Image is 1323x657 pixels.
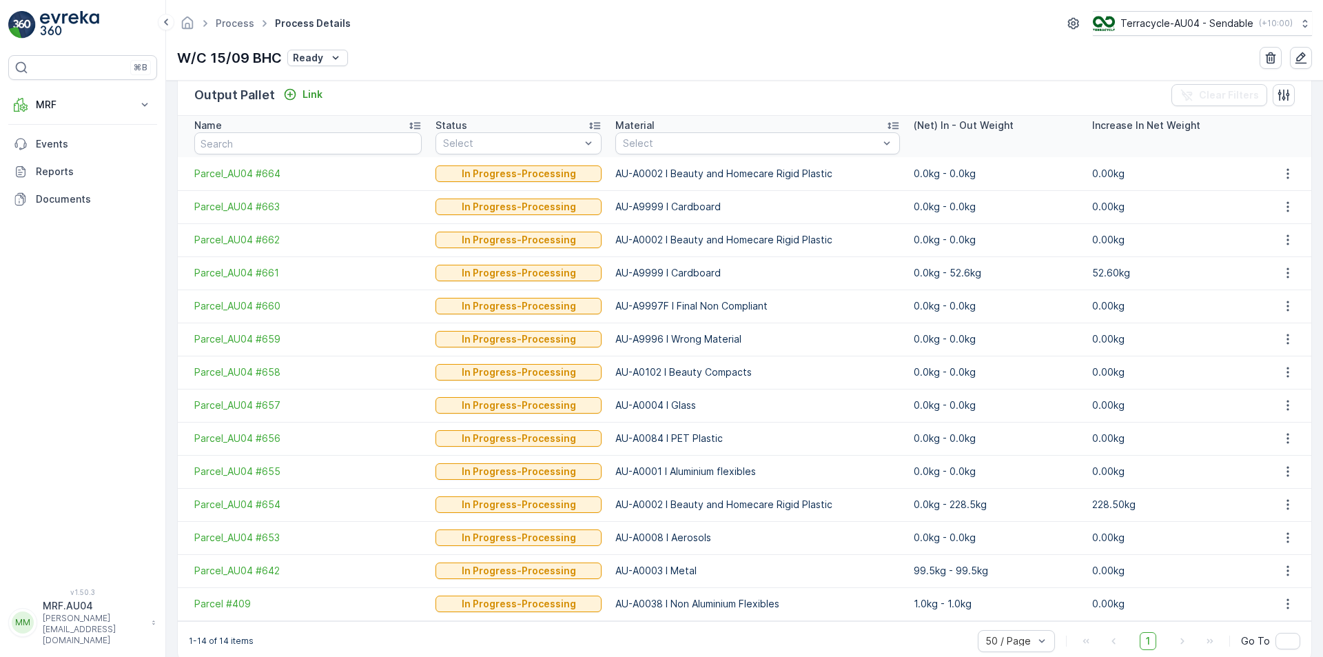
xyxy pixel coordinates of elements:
p: In Progress-Processing [462,299,576,313]
p: AU-A0004 I Glass [615,398,900,412]
a: Parcel_AU04 #662 [194,233,422,247]
p: 0.0kg - 0.0kg [914,332,1078,346]
p: In Progress-Processing [462,432,576,445]
p: Reports [36,165,152,179]
p: 1.0kg - 1.0kg [914,597,1078,611]
p: 0.0kg - 0.0kg [914,167,1078,181]
input: Search [194,132,422,154]
p: 0.00kg [1092,233,1256,247]
a: Parcel_AU04 #656 [194,432,422,445]
p: W/C 15/09 BHC [177,48,282,68]
p: 0.00kg [1092,167,1256,181]
p: AU-A9999 I Cardboard [615,200,900,214]
p: 0.0kg - 0.0kg [914,465,1078,478]
p: 0.00kg [1092,465,1256,478]
button: In Progress-Processing [435,265,602,281]
button: In Progress-Processing [435,463,602,480]
img: terracycle_logo.png [1093,16,1115,31]
p: In Progress-Processing [462,398,576,412]
p: Select [623,137,879,150]
button: In Progress-Processing [435,397,602,414]
p: 1-14 of 14 items [189,636,254,647]
p: In Progress-Processing [462,498,576,512]
p: In Progress-Processing [462,365,576,379]
a: Parcel_AU04 #661 [194,266,422,280]
span: Parcel_AU04 #655 [194,465,422,478]
button: In Progress-Processing [435,298,602,314]
p: AU-A9996 I Wrong Material [615,332,900,346]
button: In Progress-Processing [435,165,602,182]
button: In Progress-Processing [435,364,602,381]
p: In Progress-Processing [462,266,576,280]
a: Parcel_AU04 #657 [194,398,422,412]
a: Parcel_AU04 #658 [194,365,422,379]
a: Parcel_AU04 #663 [194,200,422,214]
button: Clear Filters [1171,84,1267,106]
p: 0.00kg [1092,200,1256,214]
p: AU-A0002 I Beauty and Homecare Rigid Plastic [615,498,900,512]
p: Documents [36,192,152,206]
a: Parcel_AU04 #660 [194,299,422,313]
button: In Progress-Processing [435,496,602,513]
p: In Progress-Processing [462,531,576,545]
p: Output Pallet [194,85,275,105]
button: In Progress-Processing [435,529,602,546]
p: 0.0kg - 0.0kg [914,398,1078,412]
img: logo [8,11,36,39]
a: Homepage [180,21,195,32]
p: 0.0kg - 52.6kg [914,266,1078,280]
p: AU-A0008 I Aerosols [615,531,900,545]
p: Increase In Net Weight [1092,119,1200,132]
p: 52.60kg [1092,266,1256,280]
p: 0.00kg [1092,597,1256,611]
p: AU-A0002 I Beauty and Homecare Rigid Plastic [615,167,900,181]
span: Parcel_AU04 #654 [194,498,422,512]
p: AU-A0038 I Non Aluminium Flexibles [615,597,900,611]
p: Terracycle-AU04 - Sendable [1120,17,1253,30]
p: 0.00kg [1092,299,1256,313]
p: 0.00kg [1092,398,1256,412]
p: ⌘B [134,62,147,73]
p: 0.0kg - 0.0kg [914,531,1078,545]
p: AU-A9997F I Final Non Compliant [615,299,900,313]
p: MRF [36,98,130,112]
p: (Net) In - Out Weight [914,119,1014,132]
p: 0.0kg - 0.0kg [914,233,1078,247]
img: logo_light-DOdMpM7g.png [40,11,99,39]
p: AU-A0084 I PET Plastic [615,432,900,445]
p: Clear Filters [1199,88,1259,102]
a: Events [8,130,157,158]
p: 0.0kg - 0.0kg [914,200,1078,214]
button: In Progress-Processing [435,430,602,447]
button: Ready [287,50,348,66]
a: Parcel_AU04 #642 [194,564,422,578]
p: In Progress-Processing [462,564,576,578]
p: In Progress-Processing [462,332,576,346]
p: AU-A0001 I Aluminium flexibles [615,465,900,478]
a: Parcel #409 [194,597,422,611]
a: Process [216,17,254,29]
span: Go To [1241,634,1270,648]
a: Parcel_AU04 #664 [194,167,422,181]
p: Ready [293,51,323,65]
p: 0.00kg [1092,332,1256,346]
button: In Progress-Processing [435,563,602,579]
button: In Progress-Processing [435,596,602,612]
span: Process Details [272,17,353,30]
p: Material [615,119,655,132]
p: 228.50kg [1092,498,1256,512]
p: Select [443,137,580,150]
a: Parcel_AU04 #653 [194,531,422,545]
a: Parcel_AU04 #659 [194,332,422,346]
p: Status [435,119,467,132]
p: ( +10:00 ) [1259,18,1293,29]
p: In Progress-Processing [462,465,576,478]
